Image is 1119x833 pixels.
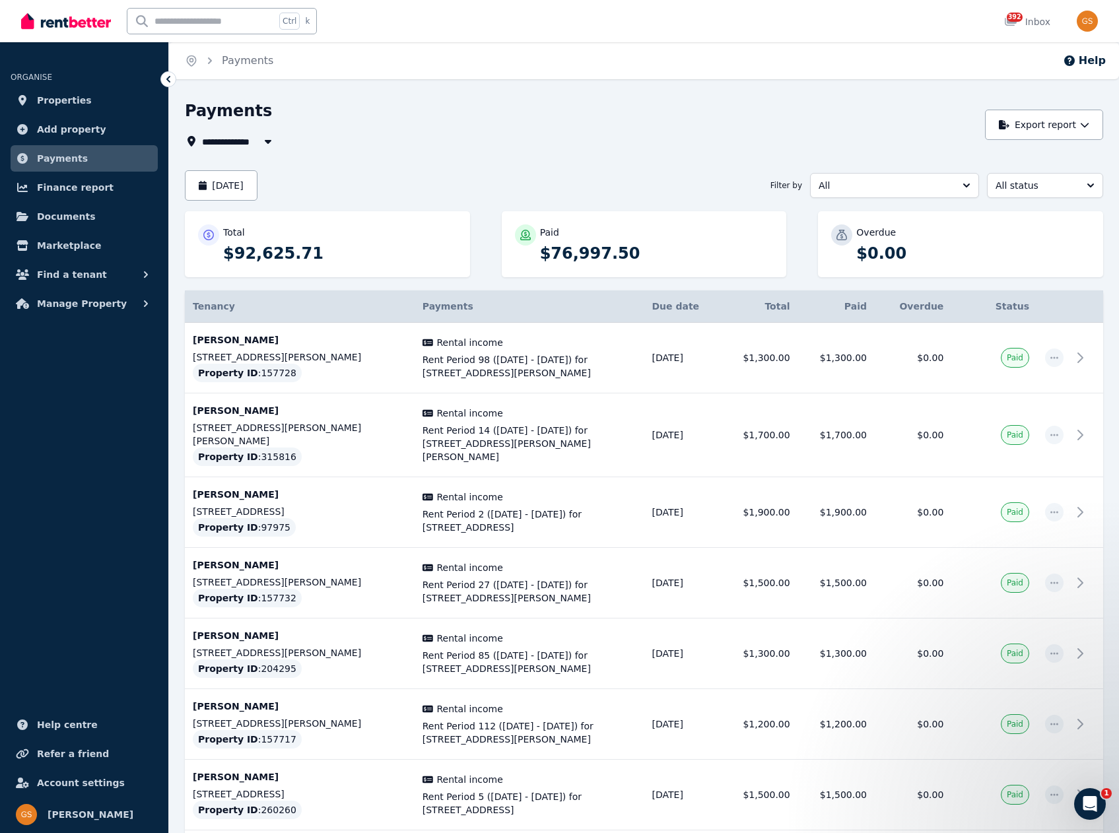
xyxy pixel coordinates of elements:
span: Rental income [437,407,503,420]
div: : 157732 [193,589,302,607]
nav: Breadcrumb [169,42,289,79]
span: Paid [1007,578,1023,588]
td: $1,700.00 [721,393,797,477]
td: [DATE] [644,548,722,618]
span: Paid [1007,648,1023,659]
span: Property ID [198,662,258,675]
span: Refer a friend [37,746,109,762]
img: Gabriel Sarajinsky [16,804,37,825]
td: $1,200.00 [798,689,875,760]
img: RentBetter [21,11,111,31]
a: Add property [11,116,158,143]
span: Find a tenant [37,267,107,283]
span: Rent Period 85 ([DATE] - [DATE]) for [STREET_ADDRESS][PERSON_NAME] [423,649,636,675]
th: Tenancy [185,290,415,323]
span: Paid [1007,507,1023,517]
span: Rental income [437,490,503,504]
span: Rental income [437,773,503,786]
span: k [305,16,310,26]
span: Property ID [198,591,258,605]
a: Payments [222,54,273,67]
span: Paid [1007,352,1023,363]
td: $1,700.00 [798,393,875,477]
td: $1,300.00 [721,323,797,393]
span: Payments [423,301,473,312]
td: $1,500.00 [721,548,797,618]
p: [PERSON_NAME] [193,558,407,572]
p: Overdue [856,226,896,239]
span: $0.00 [917,578,943,588]
span: [PERSON_NAME] [48,807,133,822]
p: [STREET_ADDRESS] [193,505,407,518]
th: Total [721,290,797,323]
span: Rent Period 112 ([DATE] - [DATE]) for [STREET_ADDRESS][PERSON_NAME] [423,719,636,746]
span: Payments [37,150,88,166]
td: [DATE] [644,323,722,393]
th: Overdue [875,290,951,323]
span: $0.00 [917,352,943,363]
a: Properties [11,87,158,114]
span: Rental income [437,632,503,645]
span: Property ID [198,450,258,463]
span: $0.00 [917,719,943,729]
div: : 157717 [193,730,302,749]
a: Marketplace [11,232,158,259]
span: Documents [37,209,96,224]
p: $76,997.50 [540,243,774,264]
button: Export report [985,110,1103,140]
button: Help [1063,53,1106,69]
td: $1,500.00 [721,760,797,830]
p: $92,625.71 [223,243,457,264]
p: [PERSON_NAME] [193,488,407,501]
p: [STREET_ADDRESS][PERSON_NAME][PERSON_NAME] [193,421,407,448]
span: Rental income [437,561,503,574]
div: Inbox [1004,15,1050,28]
span: Rental income [437,336,503,349]
span: All [819,179,952,192]
p: [STREET_ADDRESS][PERSON_NAME] [193,350,407,364]
span: Ctrl [279,13,300,30]
a: Documents [11,203,158,230]
div: : 260260 [193,801,302,819]
span: Rent Period 5 ([DATE] - [DATE]) for [STREET_ADDRESS] [423,790,636,816]
td: $1,500.00 [798,548,875,618]
td: $1,300.00 [721,618,797,689]
span: 392 [1007,13,1023,22]
img: Gabriel Sarajinsky [1077,11,1098,32]
span: Properties [37,92,92,108]
span: Rent Period 14 ([DATE] - [DATE]) for [STREET_ADDRESS][PERSON_NAME][PERSON_NAME] [423,424,636,463]
span: ORGANISE [11,73,52,82]
button: Find a tenant [11,261,158,288]
p: [PERSON_NAME] [193,333,407,347]
a: Finance report [11,174,158,201]
span: Rental income [437,702,503,716]
span: All status [996,179,1076,192]
span: Rent Period 27 ([DATE] - [DATE]) for [STREET_ADDRESS][PERSON_NAME] [423,578,636,605]
td: $1,900.00 [798,477,875,548]
p: [STREET_ADDRESS] [193,787,407,801]
span: $0.00 [917,789,943,800]
p: Total [223,226,245,239]
div: : 315816 [193,448,302,466]
span: Help centre [37,717,98,733]
p: [STREET_ADDRESS][PERSON_NAME] [193,576,407,589]
td: $1,300.00 [798,618,875,689]
button: Manage Property [11,290,158,317]
div: : 204295 [193,659,302,678]
span: Rent Period 2 ([DATE] - [DATE]) for [STREET_ADDRESS] [423,508,636,534]
p: [STREET_ADDRESS][PERSON_NAME] [193,717,407,730]
p: Paid [540,226,559,239]
span: Rent Period 98 ([DATE] - [DATE]) for [STREET_ADDRESS][PERSON_NAME] [423,353,636,380]
a: Refer a friend [11,741,158,767]
p: [PERSON_NAME] [193,700,407,713]
span: $0.00 [917,507,943,517]
span: Finance report [37,180,114,195]
span: Filter by [770,180,802,191]
td: $1,200.00 [721,689,797,760]
p: [PERSON_NAME] [193,770,407,783]
div: : 97975 [193,518,296,537]
span: Marketplace [37,238,101,253]
span: $0.00 [917,648,943,659]
button: All status [987,173,1103,198]
span: Property ID [198,521,258,534]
